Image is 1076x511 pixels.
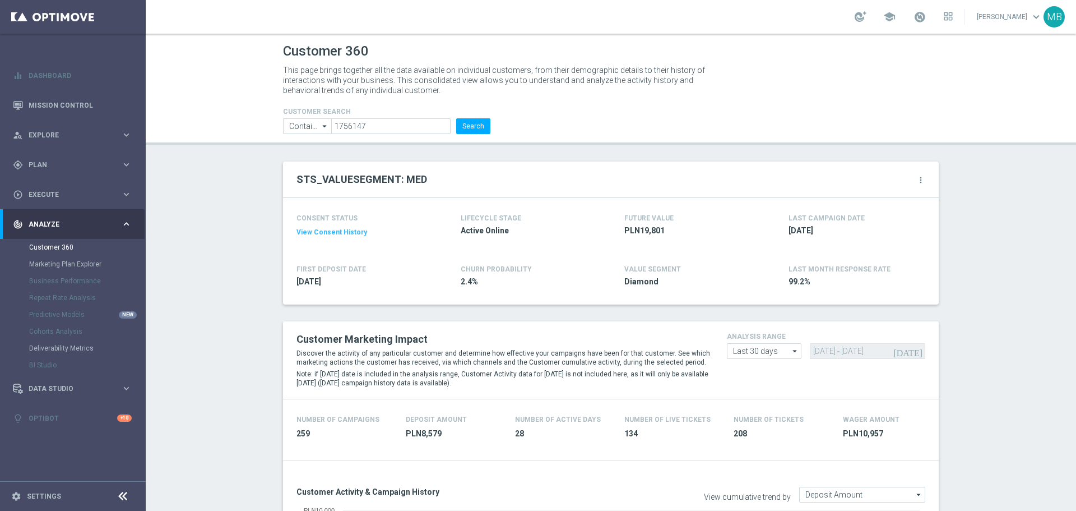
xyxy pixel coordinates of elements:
[883,11,896,23] span: school
[456,118,490,134] button: Search
[13,190,23,200] i: play_circle_outline
[296,214,428,222] h4: CONSENT STATUS
[13,160,121,170] div: Plan
[29,256,145,273] div: Marketing Plan Explorer
[29,344,117,353] a: Deliverability Metrics
[29,243,117,252] a: Customer 360
[843,429,939,439] span: PLN10,957
[727,333,925,340] h4: analysis range
[283,108,490,116] h4: CUSTOMER SEARCH
[296,370,710,388] p: Note: if [DATE] date is included in the analysis range, Customer Activity data for [DATE] is not ...
[12,71,132,80] button: equalizer Dashboard
[296,173,427,186] h2: STS_VALUESEGMENT: MED
[13,90,132,120] div: Mission Control
[121,130,132,140] i: keyboard_arrow_right
[29,357,145,374] div: BI Studio
[1030,11,1042,23] span: keyboard_arrow_down
[1043,6,1065,27] div: MB
[13,219,23,229] i: track_changes
[117,415,132,422] div: +10
[624,265,681,273] h4: VALUE SEGMENT
[406,416,467,423] h4: Deposit Amount
[515,416,601,423] h4: Number of Active Days
[29,323,145,340] div: Cohorts Analysis
[29,221,121,228] span: Analyze
[283,118,331,134] input: Contains
[13,130,121,140] div: Explore
[119,311,137,319] div: NEW
[296,277,428,287] span: 2020-02-16
[624,225,755,236] span: PLN19,801
[13,413,23,423] i: lightbulb
[283,65,715,95] p: This page brings together all the data available on individual customers, from their demographic ...
[12,160,132,169] button: gps_fixed Plan keyboard_arrow_right
[29,403,117,433] a: Optibot
[727,343,801,359] input: analysis range
[13,403,132,433] div: Optibot
[12,190,132,199] button: play_circle_outline Execute keyboard_arrow_right
[12,220,132,229] button: track_changes Analyze keyboard_arrow_right
[27,493,61,500] a: Settings
[913,487,925,502] i: arrow_drop_down
[29,385,121,392] span: Data Studio
[916,176,925,185] i: more_vert
[624,429,720,439] span: 134
[296,349,710,367] p: Discover the activity of any particular customer and determine how effective your campaigns have ...
[29,260,117,269] a: Marketing Plan Explorer
[121,189,132,200] i: keyboard_arrow_right
[13,219,121,229] div: Analyze
[296,487,602,497] h3: Customer Activity & Campaign History
[976,8,1043,25] a: [PERSON_NAME]keyboard_arrow_down
[13,160,23,170] i: gps_fixed
[13,384,121,394] div: Data Studio
[13,61,132,90] div: Dashboard
[283,43,939,59] h1: Customer 360
[704,492,791,502] label: View cumulative trend by
[12,414,132,423] button: lightbulb Optibot +10
[406,429,502,439] span: PLN8,579
[29,132,121,139] span: Explore
[789,225,920,236] span: 2025-10-04
[624,277,755,287] span: Diamond
[296,228,367,237] button: View Consent History
[296,416,379,423] h4: Number of Campaigns
[624,214,674,222] h4: FUTURE VALUE
[12,101,132,110] button: Mission Control
[29,273,145,289] div: Business Performance
[12,131,132,140] button: person_search Explore keyboard_arrow_right
[29,191,121,198] span: Execute
[461,214,521,222] h4: LIFECYCLE STAGE
[461,265,532,273] span: CHURN PROBABILITY
[624,416,711,423] h4: Number Of Live Tickets
[29,162,121,168] span: Plan
[12,384,132,393] button: Data Studio keyboard_arrow_right
[29,289,145,306] div: Repeat Rate Analysis
[319,119,331,133] i: arrow_drop_down
[734,416,804,423] h4: Number Of Tickets
[121,383,132,394] i: keyboard_arrow_right
[13,71,23,81] i: equalizer
[789,265,891,273] span: LAST MONTH RESPONSE RATE
[515,429,611,439] span: 28
[843,416,899,423] h4: Wager Amount
[29,61,132,90] a: Dashboard
[461,277,592,287] span: 2.4%
[789,214,865,222] h4: LAST CAMPAIGN DATE
[461,225,592,236] span: Active Online
[29,90,132,120] a: Mission Control
[789,277,920,287] span: 99.2%
[13,130,23,140] i: person_search
[296,265,366,273] h4: FIRST DEPOSIT DATE
[29,239,145,256] div: Customer 360
[296,333,710,346] h2: Customer Marketing Impact
[734,429,829,439] span: 208
[29,340,145,357] div: Deliverability Metrics
[11,491,21,501] i: settings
